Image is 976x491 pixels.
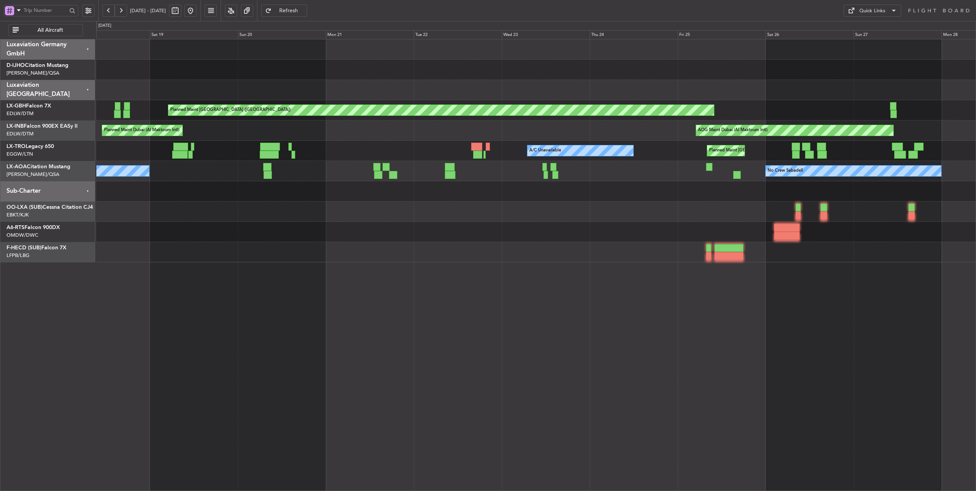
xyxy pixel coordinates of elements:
[7,164,70,169] a: LX-AOACitation Mustang
[62,30,150,39] div: Fri 18
[844,5,901,17] button: Quick Links
[854,30,942,39] div: Sun 27
[859,7,885,15] div: Quick Links
[20,28,80,33] span: All Aircraft
[7,245,41,250] span: F-HECD (SUB)
[7,103,26,109] span: LX-GBH
[261,5,307,17] button: Refresh
[238,30,326,39] div: Sun 20
[8,24,83,36] button: All Aircraft
[7,225,24,230] span: A6-RTS
[7,252,29,259] a: LFPB/LBG
[7,164,27,169] span: LX-AOA
[7,124,78,129] a: LX-INBFalcon 900EX EASy II
[7,205,93,210] a: OO-LXA (SUB)Cessna Citation CJ4
[7,151,33,158] a: EGGW/LTN
[170,104,291,116] div: Planned Maint [GEOGRAPHIC_DATA] ([GEOGRAPHIC_DATA])
[7,130,34,137] a: EDLW/DTM
[7,144,26,149] span: LX-TRO
[326,30,414,39] div: Mon 21
[7,225,60,230] a: A6-RTSFalcon 900DX
[273,8,304,13] span: Refresh
[150,30,238,39] div: Sat 19
[529,145,561,156] div: A/C Unavailable
[24,5,67,16] input: Trip Number
[7,103,51,109] a: LX-GBHFalcon 7X
[7,124,24,129] span: LX-INB
[7,70,59,76] a: [PERSON_NAME]/QSA
[7,171,59,178] a: [PERSON_NAME]/QSA
[709,145,830,156] div: Planned Maint [GEOGRAPHIC_DATA] ([GEOGRAPHIC_DATA])
[7,232,38,239] a: OMDW/DWC
[7,245,67,250] a: F-HECD (SUB)Falcon 7X
[7,63,68,68] a: D-IJHOCitation Mustang
[768,165,803,177] div: No Crew Sabadell
[98,23,111,29] div: [DATE]
[7,144,54,149] a: LX-TROLegacy 650
[414,30,502,39] div: Tue 22
[766,30,854,39] div: Sat 26
[678,30,766,39] div: Fri 25
[130,7,166,14] span: [DATE] - [DATE]
[7,110,34,117] a: EDLW/DTM
[698,125,768,136] div: AOG Maint Dubai (Al Maktoum Intl)
[7,63,25,68] span: D-IJHO
[7,205,42,210] span: OO-LXA (SUB)
[104,125,179,136] div: Planned Maint Dubai (Al Maktoum Intl)
[502,30,590,39] div: Wed 23
[7,211,29,218] a: EBKT/KJK
[590,30,678,39] div: Thu 24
